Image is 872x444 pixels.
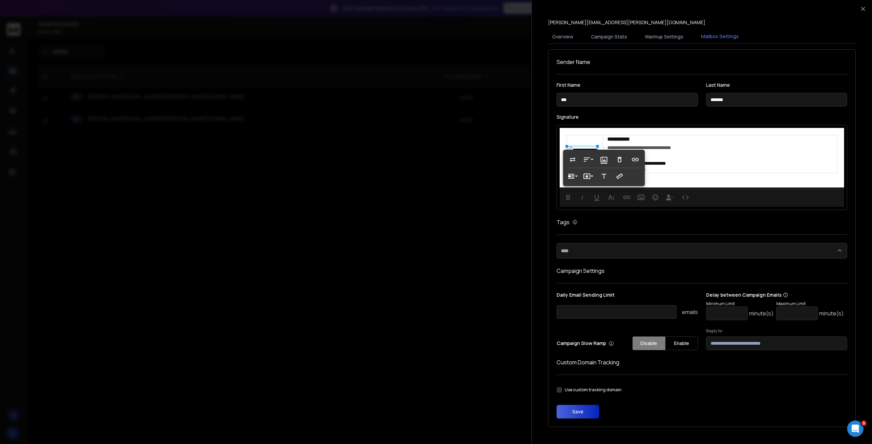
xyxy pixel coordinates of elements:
[597,169,610,183] button: Alternative Text
[697,29,743,45] button: Mailbox Settings
[749,309,774,317] p: minute(s)
[776,301,844,307] p: Maximum Limit
[613,169,626,183] button: Change Size
[548,29,577,44] button: Overview
[557,340,614,347] p: Campaign Slow Ramp
[847,421,863,437] iframe: Intercom live chat
[861,421,867,426] span: 1
[566,169,579,183] button: Display
[682,308,698,316] p: emails
[706,328,847,334] label: Reply to
[587,29,631,44] button: Campaign Stats
[620,191,633,204] button: Insert Link (Ctrl+K)
[557,58,847,66] h1: Sender Name
[649,191,662,204] button: Emoticons
[557,83,698,87] label: First Name
[706,301,774,307] p: Minimum Limit
[557,218,570,226] h1: Tags
[565,387,622,393] label: Use custom tracking domain
[641,29,687,44] button: Warmup Settings
[582,169,595,183] button: Style
[557,115,847,119] label: Signature
[557,292,698,301] p: Daily Email Sending Limit
[557,405,599,418] button: Save
[562,191,575,204] button: Bold (Ctrl+B)
[548,19,705,26] p: [PERSON_NAME][EMAIL_ADDRESS][PERSON_NAME][DOMAIN_NAME]
[605,191,618,204] button: More Text
[665,336,698,350] button: Enable
[557,358,847,366] h1: Custom Domain Tracking
[663,191,676,204] button: Insert Unsubscribe Link
[819,309,844,317] p: minute(s)
[557,267,847,275] h1: Campaign Settings
[706,83,847,87] label: Last Name
[633,336,665,350] button: Disable
[706,292,844,298] p: Delay between Campaign Emails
